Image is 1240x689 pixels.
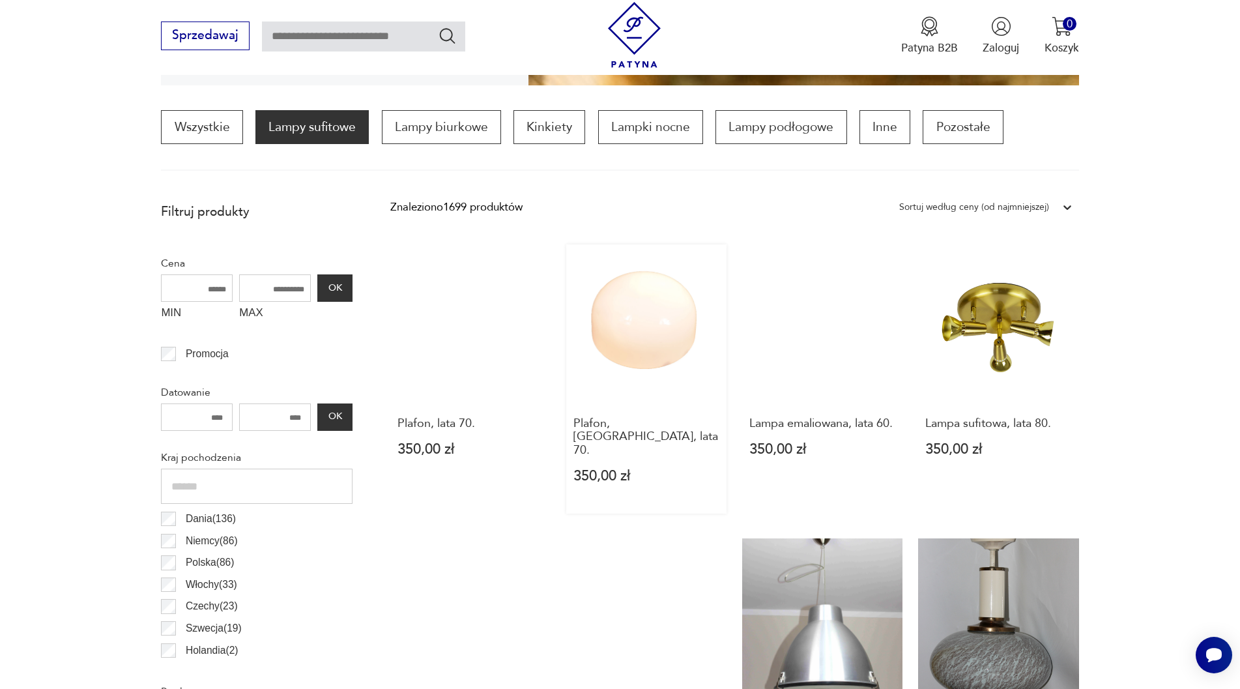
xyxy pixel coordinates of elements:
p: 350,00 zł [749,443,896,456]
a: Plafon, Polska, lata 70.Plafon, [GEOGRAPHIC_DATA], lata 70.350,00 zł [566,244,727,514]
a: Lampa emaliowana, lata 60.Lampa emaliowana, lata 60.350,00 zł [742,244,902,514]
p: [GEOGRAPHIC_DATA] ( 2 ) [186,664,304,681]
img: Patyna - sklep z meblami i dekoracjami vintage [601,2,667,68]
a: Lampy sufitowe [255,110,369,144]
a: Inne [859,110,910,144]
button: Szukaj [438,26,457,45]
iframe: Smartsupp widget button [1196,637,1232,673]
p: Datowanie [161,384,353,401]
h3: Lampa emaliowana, lata 60. [749,417,896,430]
img: Ikona koszyka [1052,16,1072,37]
p: Cena [161,255,353,272]
p: Włochy ( 33 ) [186,576,237,593]
h3: Plafon, [GEOGRAPHIC_DATA], lata 70. [573,417,720,457]
p: Filtruj produkty [161,203,353,220]
p: Kraj pochodzenia [161,449,353,466]
p: Szwecja ( 19 ) [186,620,242,637]
button: Zaloguj [983,16,1019,55]
p: 350,00 zł [397,443,544,456]
p: Holandia ( 2 ) [186,642,238,659]
a: Ikona medaluPatyna B2B [901,16,958,55]
a: Kinkiety [513,110,585,144]
div: Sortuj według ceny (od najmniejszej) [899,199,1049,216]
button: OK [317,274,353,302]
a: Sprzedawaj [161,31,249,42]
p: Patyna B2B [901,40,958,55]
label: MAX [239,302,311,327]
p: Dania ( 136 ) [186,510,236,527]
button: Sprzedawaj [161,22,249,50]
button: Patyna B2B [901,16,958,55]
p: 350,00 zł [573,469,720,483]
h3: Plafon, lata 70. [397,417,544,430]
p: Polska ( 86 ) [186,554,235,571]
label: MIN [161,302,233,327]
button: OK [317,403,353,431]
a: Lampki nocne [598,110,703,144]
p: Koszyk [1045,40,1079,55]
a: Lampy podłogowe [715,110,846,144]
a: Pozostałe [923,110,1003,144]
img: Ikona medalu [919,16,940,37]
a: Lampa sufitowa, lata 80.Lampa sufitowa, lata 80.350,00 zł [918,244,1078,514]
img: Ikonka użytkownika [991,16,1011,37]
div: 0 [1063,17,1076,31]
div: Znaleziono 1699 produktów [390,199,523,216]
p: 350,00 zł [925,443,1072,456]
button: 0Koszyk [1045,16,1079,55]
p: Czechy ( 23 ) [186,598,238,615]
p: Promocja [186,345,229,362]
a: Lampy biurkowe [382,110,501,144]
p: Niemcy ( 86 ) [186,533,238,550]
a: Wszystkie [161,110,242,144]
a: Plafon, lata 70.Plafon, lata 70.350,00 zł [390,244,551,514]
h3: Lampa sufitowa, lata 80. [925,417,1072,430]
p: Zaloguj [983,40,1019,55]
